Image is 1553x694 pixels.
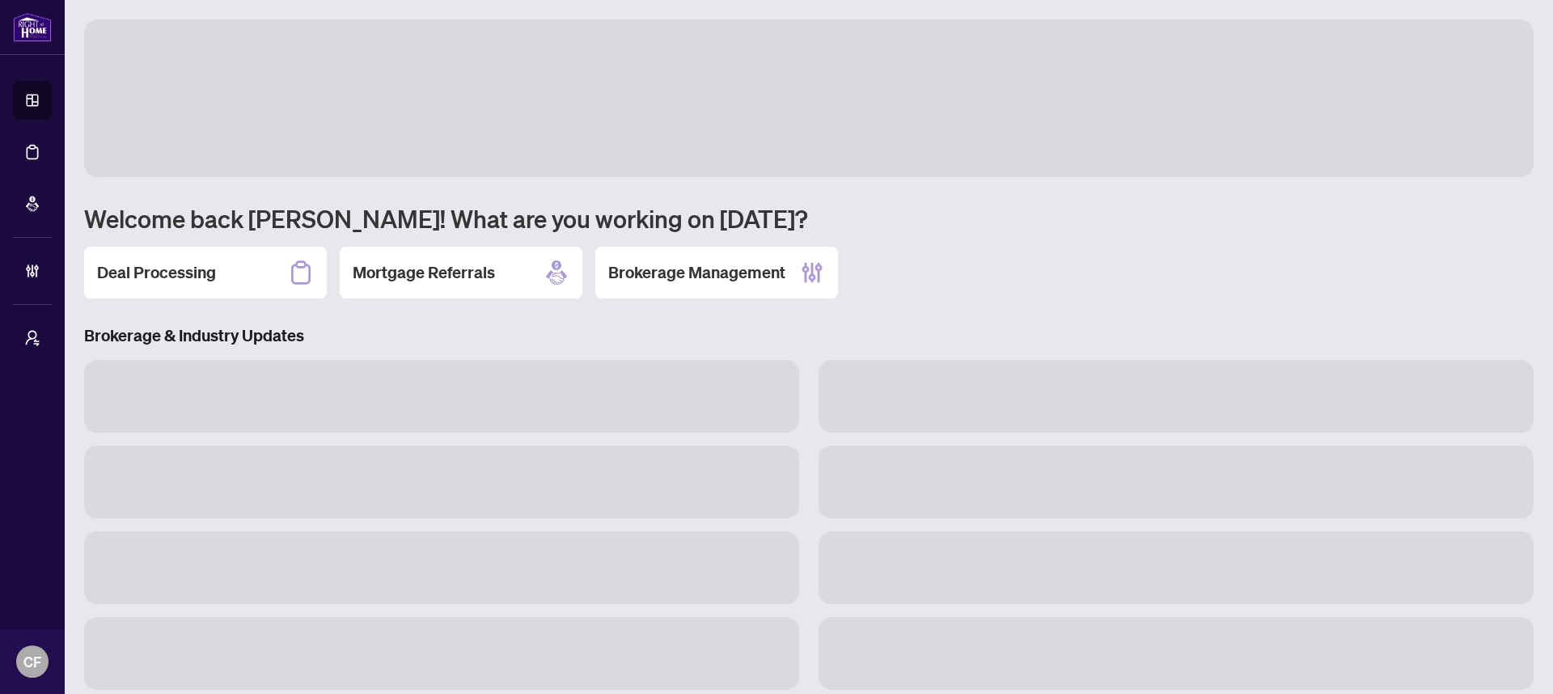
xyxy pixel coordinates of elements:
[84,324,1534,347] h3: Brokerage & Industry Updates
[608,261,785,284] h2: Brokerage Management
[84,203,1534,234] h1: Welcome back [PERSON_NAME]! What are you working on [DATE]?
[23,650,41,673] span: CF
[353,261,495,284] h2: Mortgage Referrals
[24,330,40,346] span: user-switch
[97,261,216,284] h2: Deal Processing
[13,12,52,42] img: logo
